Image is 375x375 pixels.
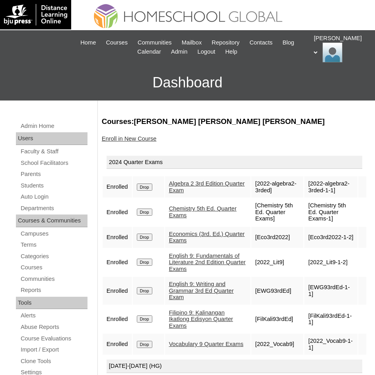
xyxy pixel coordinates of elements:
span: Admin [171,47,188,56]
a: Mailbox [178,38,206,47]
input: Drop [137,259,152,266]
a: Economics (3rd. Ed.) Quarter Exams [169,231,245,244]
td: Enrolled [103,176,132,197]
a: Auto Login [20,192,87,202]
span: Logout [198,47,216,56]
a: English 9: Fundamentals of Literature 2nd Edition Quarter Exams [169,253,246,272]
td: [FilKali93rdEd] [251,305,304,333]
a: Communities [134,38,176,47]
a: Vocabulary 9 Quarter Exams [169,341,243,347]
input: Drop [137,287,152,294]
td: [2022_Vocab9] [251,334,304,355]
span: Courses [106,38,128,47]
a: Filipino 9: Kalinangan Ikatlong Edisyon Quarter Exams [169,309,233,329]
a: Home [76,38,100,47]
a: Algebra 2 3rd Edition Quarter Exam [169,180,245,193]
input: Drop [137,315,152,323]
td: Enrolled [103,305,132,333]
a: Contacts [245,38,276,47]
div: 2024 Quarter Exams [107,156,362,169]
td: [Eco3rd2022] [251,227,304,248]
input: Drop [137,341,152,348]
a: Admin Home [20,121,87,131]
span: Mailbox [182,38,202,47]
h3: Courses:[PERSON_NAME] [PERSON_NAME] [PERSON_NAME] [102,116,367,127]
a: Communities [20,274,87,284]
a: Blog [278,38,298,47]
div: Users [16,132,87,145]
td: [EWG93rdEd-1-1] [304,277,358,305]
a: Courses [20,263,87,273]
span: Home [80,38,96,47]
td: [2022_Vocab9-1-1] [304,334,358,355]
div: [DATE]-[DATE] (HG) [107,360,362,373]
a: Parents [20,169,87,179]
input: Drop [137,209,152,216]
input: Drop [137,184,152,191]
a: Alerts [20,311,87,321]
td: Enrolled [103,227,132,248]
a: School Facilitators [20,158,87,168]
a: Help [221,47,241,56]
a: Import / Export [20,345,87,355]
a: Enroll in New Course [102,135,157,142]
div: [PERSON_NAME] [314,34,367,62]
a: Campuses [20,229,87,239]
a: Reports [20,285,87,295]
a: Departments [20,203,87,213]
a: Students [20,181,87,191]
a: Logout [194,47,220,56]
td: [Eco3rd2022-1-2] [304,227,358,248]
span: Repository [212,38,239,47]
a: Course Evaluations [20,334,87,344]
a: Clone Tools [20,356,87,366]
h3: Dashboard [4,65,371,101]
td: [2022_Lit9-1-2] [304,249,358,276]
a: Faculty & Staff [20,147,87,157]
td: Enrolled [103,198,132,226]
a: Courses [102,38,132,47]
a: Terms [20,240,87,250]
a: Admin [167,47,192,56]
td: [EWG93rdEd] [251,277,304,305]
td: [FilKali93rdEd-1-1] [304,305,358,333]
span: Calendar [137,47,161,56]
div: Tools [16,297,87,309]
a: Calendar [133,47,165,56]
td: [Chemistry 5th Ed. Quarter Exams-1] [304,198,358,226]
img: logo-white.png [4,4,67,25]
td: [2022-algebra2-3rded-1-1] [304,176,358,197]
a: Repository [208,38,243,47]
span: Contacts [249,38,272,47]
td: Enrolled [103,277,132,305]
td: [2022-algebra2-3rded] [251,176,304,197]
span: Blog [282,38,294,47]
a: English 9: Writing and Grammar 3rd Ed Quarter Exam [169,281,234,300]
a: Categories [20,251,87,261]
span: Help [225,47,237,56]
td: Enrolled [103,249,132,276]
td: Enrolled [103,334,132,355]
td: [Chemistry 5th Ed. Quarter Exams] [251,198,304,226]
span: Communities [138,38,172,47]
td: [2022_Lit9] [251,249,304,276]
a: Chemistry 5th Ed. Quarter Exams [169,205,237,218]
img: Ariane Ebuen [323,43,342,62]
input: Drop [137,234,152,241]
a: Abuse Reports [20,322,87,332]
div: Courses & Communities [16,215,87,227]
